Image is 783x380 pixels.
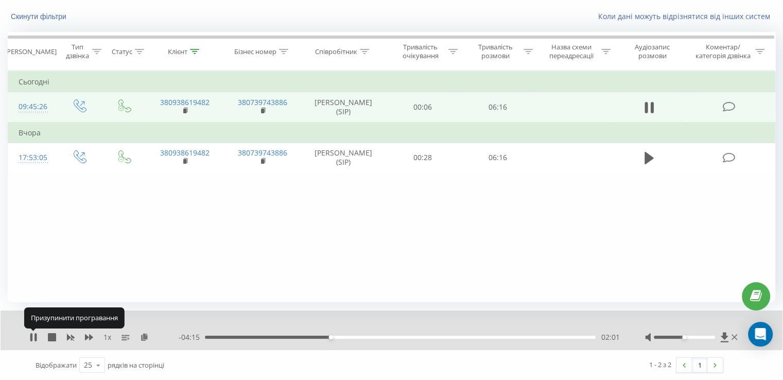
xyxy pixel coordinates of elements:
[24,307,125,328] div: Призупинити програвання
[112,47,132,56] div: Статус
[302,143,386,172] td: [PERSON_NAME] (SIP)
[179,332,205,342] span: - 04:15
[460,143,535,172] td: 06:16
[460,92,535,123] td: 06:16
[108,360,164,370] span: рядків на сторінці
[622,43,683,60] div: Аудіозапис розмови
[234,47,276,56] div: Бізнес номер
[160,97,210,107] a: 380938619482
[395,43,446,60] div: Тривалість очікування
[302,92,386,123] td: [PERSON_NAME] (SIP)
[238,148,287,158] a: 380739743886
[103,332,111,342] span: 1 x
[8,12,72,21] button: Скинути фільтри
[315,47,357,56] div: Співробітник
[65,43,89,60] div: Тип дзвінка
[598,11,775,21] a: Коли дані можуть відрізнятися вiд інших систем
[469,43,521,60] div: Тривалість розмови
[36,360,77,370] span: Відображати
[19,97,46,117] div: 09:45:26
[692,43,753,60] div: Коментар/категорія дзвінка
[649,359,671,370] div: 1 - 2 з 2
[84,360,92,370] div: 25
[238,97,287,107] a: 380739743886
[692,358,707,372] a: 1
[8,72,775,92] td: Сьогодні
[386,143,460,172] td: 00:28
[329,335,333,339] div: Accessibility label
[19,148,46,168] div: 17:53:05
[160,148,210,158] a: 380938619482
[748,322,773,347] div: Open Intercom Messenger
[5,47,57,56] div: [PERSON_NAME]
[682,335,686,339] div: Accessibility label
[601,332,619,342] span: 02:01
[168,47,187,56] div: Клієнт
[545,43,599,60] div: Назва схеми переадресації
[386,92,460,123] td: 00:06
[8,123,775,143] td: Вчора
